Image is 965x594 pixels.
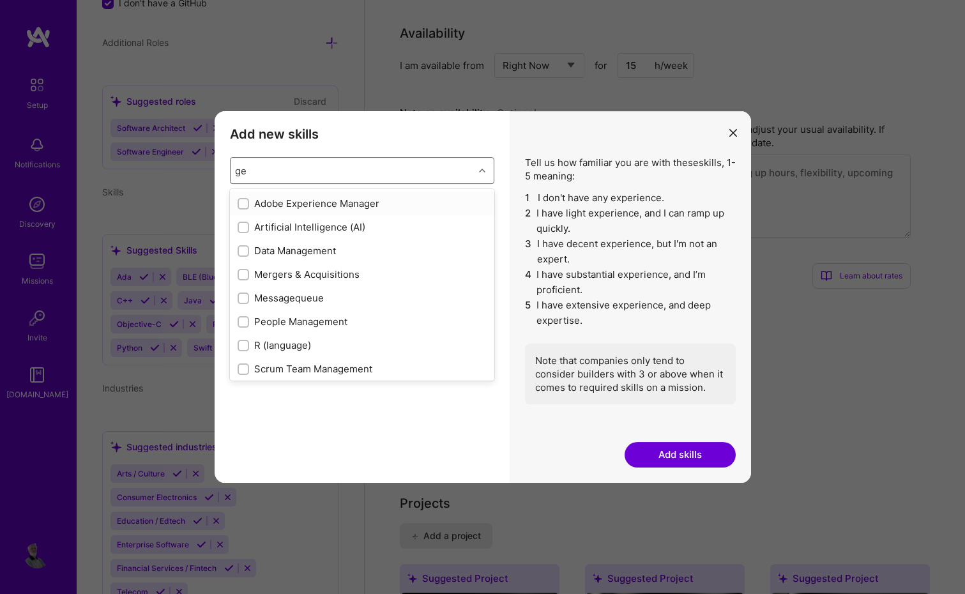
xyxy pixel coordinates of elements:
div: Note that companies only tend to consider builders with 3 or above when it comes to required skil... [525,344,736,404]
button: Add skills [625,442,736,468]
div: Mergers & Acquisitions [238,268,487,281]
span: 1 [525,190,533,206]
li: I have decent experience, but I'm not an expert. [525,236,736,267]
li: I have light experience, and I can ramp up quickly. [525,206,736,236]
li: I have extensive experience, and deep expertise. [525,298,736,328]
div: Adobe Experience Manager [238,197,487,210]
div: R (language) [238,339,487,352]
div: Tell us how familiar you are with these skills , 1-5 meaning: [525,156,736,404]
span: 4 [525,267,532,298]
div: Scrum Team Management [238,362,487,376]
i: icon Close [729,129,737,137]
div: modal [215,111,751,483]
span: 3 [525,236,532,267]
h3: Add new skills [230,126,494,142]
div: Messagequeue [238,291,487,305]
div: People Management [238,315,487,328]
i: icon Chevron [479,167,485,174]
div: Data Management [238,244,487,257]
li: I don't have any experience. [525,190,736,206]
span: 5 [525,298,532,328]
span: 2 [525,206,532,236]
li: I have substantial experience, and I’m proficient. [525,267,736,298]
div: Artificial Intelligence (AI) [238,220,487,234]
